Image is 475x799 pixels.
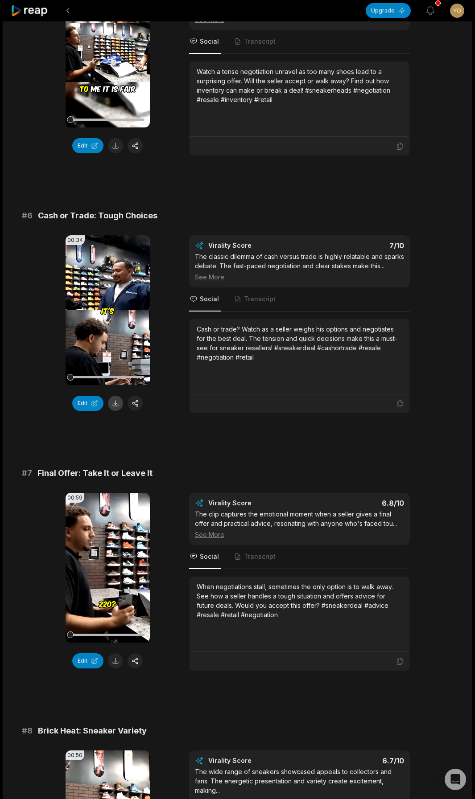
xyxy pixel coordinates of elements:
span: # 8 [22,725,33,737]
span: # 6 [22,209,33,222]
span: Social [200,295,219,303]
div: The clip captures the emotional moment when a seller gives a final offer and practical advice, re... [195,509,404,539]
span: Cash or Trade: Tough Choices [38,209,157,222]
div: 7 /10 [308,241,404,250]
span: Transcript [244,37,276,46]
video: Your browser does not support mp4 format. [66,235,150,385]
div: Virality Score [208,756,304,765]
div: Virality Score [208,241,304,250]
button: Edit [72,396,103,411]
div: Watch a tense negotiation unravel as too many shoes lead to a surprising offer. Will the seller a... [197,67,402,104]
div: Virality Score [208,499,304,508]
button: Edit [72,138,103,153]
div: When negotiations stall, sometimes the only option is to walk away. See how a seller handles a to... [197,582,402,619]
div: 6.8 /10 [308,499,404,508]
div: See More [195,530,404,539]
span: Brick Heat: Sneaker Variety [38,725,147,737]
div: 6.7 /10 [308,756,404,765]
nav: Tabs [189,545,410,569]
div: Cash or trade? Watch as a seller weighs his options and negotiates for the best deal. The tension... [197,324,402,362]
span: # 7 [22,467,32,479]
span: Transcript [244,295,276,303]
video: Your browser does not support mp4 format. [66,493,150,643]
div: Open Intercom Messenger [445,769,466,790]
nav: Tabs [189,30,410,54]
nav: Tabs [189,287,410,311]
span: Transcript [244,552,276,561]
span: Social [200,37,219,46]
button: Upgrade [366,3,411,18]
div: The classic dilemma of cash versus trade is highly relatable and sparks debate. The fast-paced ne... [195,252,404,282]
span: Social [200,552,219,561]
span: Final Offer: Take It or Leave It [37,467,153,479]
button: Edit [72,653,103,668]
div: See More [195,272,404,282]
